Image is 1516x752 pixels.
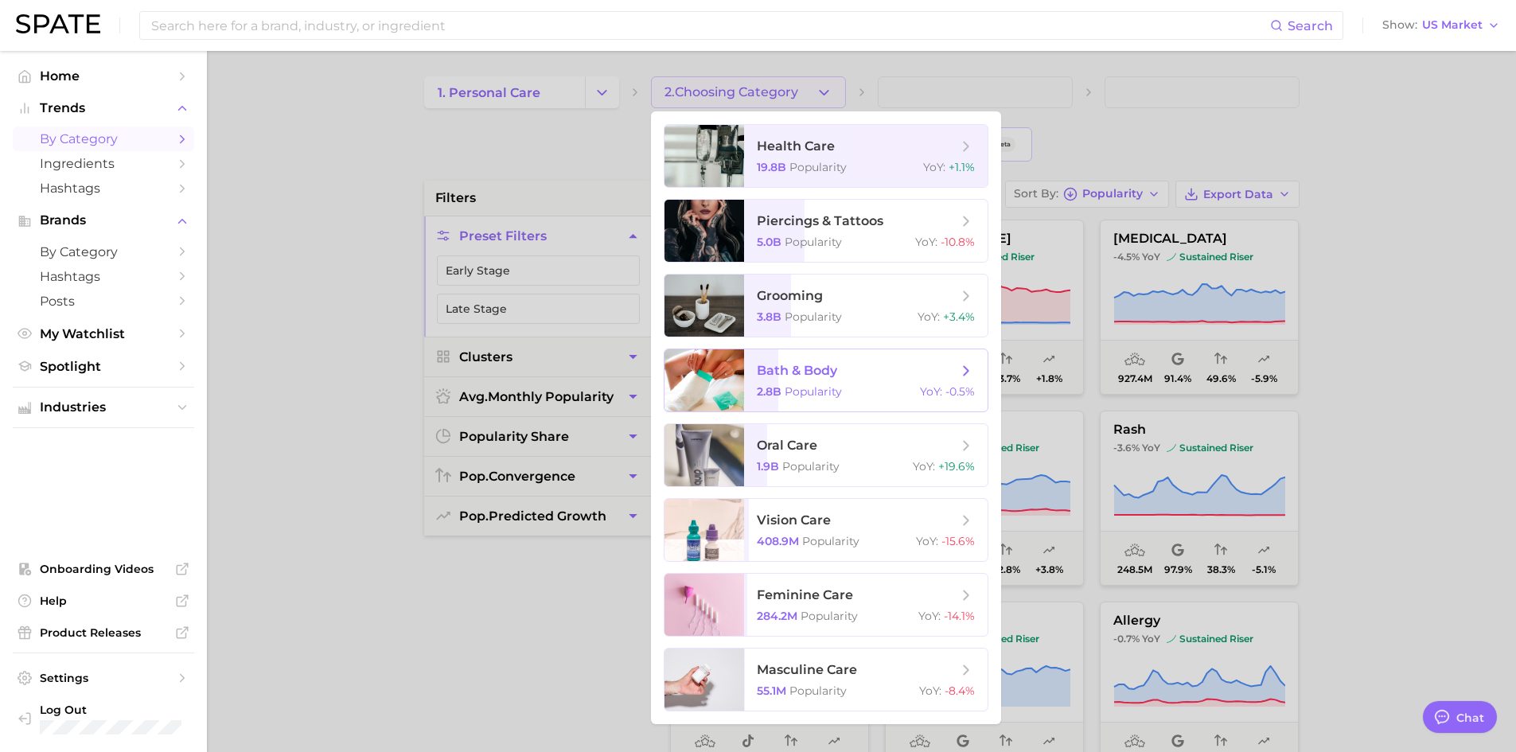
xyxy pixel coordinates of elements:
[13,176,194,201] a: Hashtags
[943,310,975,324] span: +3.4%
[757,235,781,249] span: 5.0b
[16,14,100,33] img: SPATE
[13,151,194,176] a: Ingredients
[757,609,797,623] span: 284.2m
[945,684,975,698] span: -8.4%
[757,310,781,324] span: 3.8b
[1378,15,1504,36] button: ShowUS Market
[1382,21,1417,29] span: Show
[40,703,245,717] span: Log Out
[13,64,194,88] a: Home
[757,288,823,303] span: grooming
[651,111,1001,724] ul: 2.Choosing Category
[40,101,167,115] span: Trends
[757,213,883,228] span: piercings & tattoos
[785,384,842,399] span: Popularity
[150,12,1270,39] input: Search here for a brand, industry, or ingredient
[941,534,975,548] span: -15.6%
[1422,21,1483,29] span: US Market
[1288,18,1333,33] span: Search
[757,438,817,453] span: oral care
[13,395,194,419] button: Industries
[918,310,940,324] span: YoY :
[757,363,837,378] span: bath & body
[941,235,975,249] span: -10.8%
[13,208,194,232] button: Brands
[915,235,937,249] span: YoY :
[13,557,194,581] a: Onboarding Videos
[757,684,786,698] span: 55.1m
[757,459,779,473] span: 1.9b
[757,160,786,174] span: 19.8b
[757,662,857,677] span: masculine care
[40,156,167,171] span: Ingredients
[13,321,194,346] a: My Watchlist
[13,666,194,690] a: Settings
[789,684,847,698] span: Popularity
[757,587,853,602] span: feminine care
[920,384,942,399] span: YoY :
[13,354,194,379] a: Spotlight
[785,310,842,324] span: Popularity
[40,269,167,284] span: Hashtags
[916,534,938,548] span: YoY :
[945,384,975,399] span: -0.5%
[40,625,167,640] span: Product Releases
[40,68,167,84] span: Home
[913,459,935,473] span: YoY :
[801,609,858,623] span: Popularity
[40,244,167,259] span: by Category
[13,698,194,739] a: Log out. Currently logged in with e-mail michelle.ng@mavbeautybrands.com.
[757,512,831,528] span: vision care
[13,127,194,151] a: by Category
[789,160,847,174] span: Popularity
[13,589,194,613] a: Help
[40,326,167,341] span: My Watchlist
[40,671,167,685] span: Settings
[923,160,945,174] span: YoY :
[13,621,194,645] a: Product Releases
[944,609,975,623] span: -14.1%
[938,459,975,473] span: +19.6%
[40,400,167,415] span: Industries
[782,459,840,473] span: Popularity
[40,594,167,608] span: Help
[40,562,167,576] span: Onboarding Videos
[40,181,167,196] span: Hashtags
[13,289,194,314] a: Posts
[949,160,975,174] span: +1.1%
[40,131,167,146] span: by Category
[13,264,194,289] a: Hashtags
[40,213,167,228] span: Brands
[757,534,799,548] span: 408.9m
[40,294,167,309] span: Posts
[802,534,859,548] span: Popularity
[918,609,941,623] span: YoY :
[40,359,167,374] span: Spotlight
[919,684,941,698] span: YoY :
[757,138,835,154] span: health care
[13,96,194,120] button: Trends
[13,240,194,264] a: by Category
[785,235,842,249] span: Popularity
[757,384,781,399] span: 2.8b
